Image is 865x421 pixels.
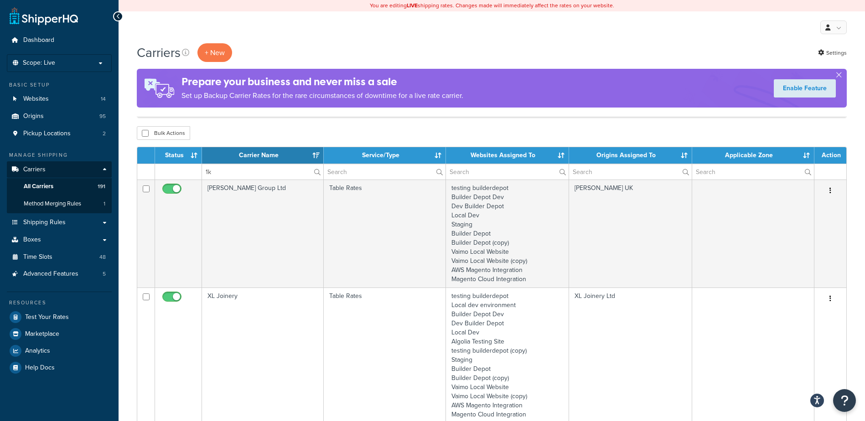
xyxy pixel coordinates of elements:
[202,164,323,180] input: Search
[181,74,463,89] h4: Prepare your business and never miss a sale
[23,166,46,174] span: Carriers
[181,89,463,102] p: Set up Backup Carrier Rates for the rare circumstances of downtime for a live rate carrier.
[774,79,836,98] a: Enable Feature
[692,147,814,164] th: Applicable Zone: activate to sort column ascending
[7,125,112,142] li: Pickup Locations
[10,7,78,25] a: ShipperHQ Home
[25,313,69,321] span: Test Your Rates
[407,1,418,10] b: LIVE
[7,195,112,212] a: Method Merging Rules 1
[103,130,106,138] span: 2
[692,164,814,180] input: Search
[7,161,112,178] a: Carriers
[23,36,54,44] span: Dashboard
[101,95,106,103] span: 14
[7,81,112,89] div: Basic Setup
[324,147,445,164] th: Service/Type: activate to sort column ascending
[7,32,112,49] a: Dashboard
[7,91,112,108] li: Websites
[7,108,112,125] li: Origins
[23,270,78,278] span: Advanced Features
[197,43,232,62] button: + New
[99,113,106,120] span: 95
[104,200,105,208] span: 1
[7,249,112,266] li: Time Slots
[7,266,112,282] a: Advanced Features 5
[25,347,50,355] span: Analytics
[23,95,49,103] span: Websites
[7,161,112,213] li: Carriers
[99,253,106,261] span: 48
[569,147,692,164] th: Origins Assigned To: activate to sort column ascending
[23,219,66,226] span: Shipping Rules
[7,151,112,159] div: Manage Shipping
[7,309,112,325] a: Test Your Rates
[24,200,81,208] span: Method Merging Rules
[569,180,692,288] td: [PERSON_NAME] UK
[98,183,105,190] span: 191
[833,389,856,412] button: Open Resource Center
[324,180,445,288] td: Table Rates
[7,108,112,125] a: Origins 95
[137,69,181,108] img: ad-rules-rateshop-fe6ec290ccb7230408bd80ed9643f0289d75e0ffd9eb532fc0e269fcd187b520.png
[446,180,569,288] td: testing builderdepot Builder Depot Dev Dev Builder Depot Local Dev Staging Builder Depot Builder ...
[7,178,112,195] li: All Carriers
[23,130,71,138] span: Pickup Locations
[23,236,41,244] span: Boxes
[818,46,847,59] a: Settings
[25,330,59,338] span: Marketplace
[446,164,569,180] input: Search
[103,270,106,278] span: 5
[137,126,190,140] button: Bulk Actions
[7,343,112,359] a: Analytics
[155,147,202,164] th: Status: activate to sort column ascending
[23,59,55,67] span: Scope: Live
[7,326,112,342] a: Marketplace
[137,44,181,62] h1: Carriers
[7,214,112,231] a: Shipping Rules
[324,164,445,180] input: Search
[569,164,692,180] input: Search
[7,231,112,248] a: Boxes
[7,359,112,376] a: Help Docs
[23,113,44,120] span: Origins
[7,195,112,212] li: Method Merging Rules
[7,178,112,195] a: All Carriers 191
[23,253,52,261] span: Time Slots
[446,147,569,164] th: Websites Assigned To: activate to sort column ascending
[202,180,324,288] td: [PERSON_NAME] Group Ltd
[7,91,112,108] a: Websites 14
[7,249,112,266] a: Time Slots 48
[7,266,112,282] li: Advanced Features
[24,183,53,190] span: All Carriers
[814,147,846,164] th: Action
[7,125,112,142] a: Pickup Locations 2
[7,299,112,307] div: Resources
[25,364,55,372] span: Help Docs
[202,147,324,164] th: Carrier Name: activate to sort column ascending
